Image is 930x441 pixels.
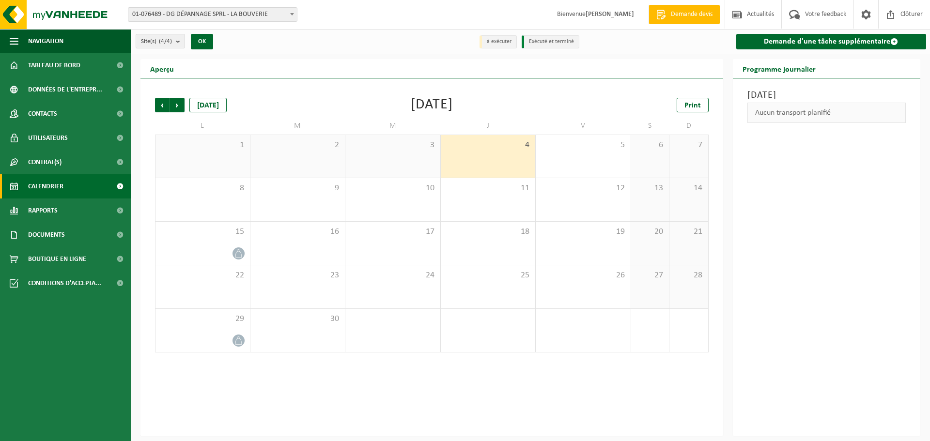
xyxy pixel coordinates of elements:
[28,223,65,247] span: Documents
[446,183,531,194] span: 11
[155,98,170,112] span: Précédent
[255,314,341,324] span: 30
[541,140,626,151] span: 5
[160,183,245,194] span: 8
[250,117,346,135] td: M
[747,103,906,123] div: Aucun transport planifié
[684,102,701,109] span: Print
[649,5,720,24] a: Demande devis
[345,117,441,135] td: M
[255,270,341,281] span: 23
[636,270,665,281] span: 27
[636,227,665,237] span: 20
[128,8,297,21] span: 01-076489 - DG DÉPANNAGE SPRL - LA BOUVERIE
[586,11,634,18] strong: [PERSON_NAME]
[522,35,579,48] li: Exécuté et terminé
[350,227,435,237] span: 17
[668,10,715,19] span: Demande devis
[674,227,703,237] span: 21
[128,7,297,22] span: 01-076489 - DG DÉPANNAGE SPRL - LA BOUVERIE
[411,98,453,112] div: [DATE]
[636,140,665,151] span: 6
[141,34,172,49] span: Site(s)
[28,271,101,295] span: Conditions d'accepta...
[189,98,227,112] div: [DATE]
[28,29,63,53] span: Navigation
[541,227,626,237] span: 19
[536,117,631,135] td: V
[160,227,245,237] span: 15
[28,126,68,150] span: Utilisateurs
[350,270,435,281] span: 24
[747,88,906,103] h3: [DATE]
[541,270,626,281] span: 26
[631,117,670,135] td: S
[255,183,341,194] span: 9
[28,53,80,77] span: Tableau de bord
[159,38,172,45] count: (4/4)
[733,59,825,78] h2: Programme journalier
[736,34,927,49] a: Demande d'une tâche supplémentaire
[677,98,709,112] a: Print
[170,98,185,112] span: Suivant
[28,247,86,271] span: Boutique en ligne
[28,198,58,223] span: Rapports
[160,270,245,281] span: 22
[28,150,62,174] span: Contrat(s)
[155,117,250,135] td: L
[636,183,665,194] span: 13
[541,183,626,194] span: 12
[350,140,435,151] span: 3
[480,35,517,48] li: à exécuter
[674,183,703,194] span: 14
[674,270,703,281] span: 28
[669,117,708,135] td: D
[446,140,531,151] span: 4
[160,314,245,324] span: 29
[28,174,63,198] span: Calendrier
[255,227,341,237] span: 16
[191,34,213,49] button: OK
[28,77,102,102] span: Données de l'entrepr...
[674,140,703,151] span: 7
[446,270,531,281] span: 25
[28,102,57,126] span: Contacts
[160,140,245,151] span: 1
[255,140,341,151] span: 2
[441,117,536,135] td: J
[140,59,184,78] h2: Aperçu
[446,227,531,237] span: 18
[350,183,435,194] span: 10
[136,34,185,48] button: Site(s)(4/4)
